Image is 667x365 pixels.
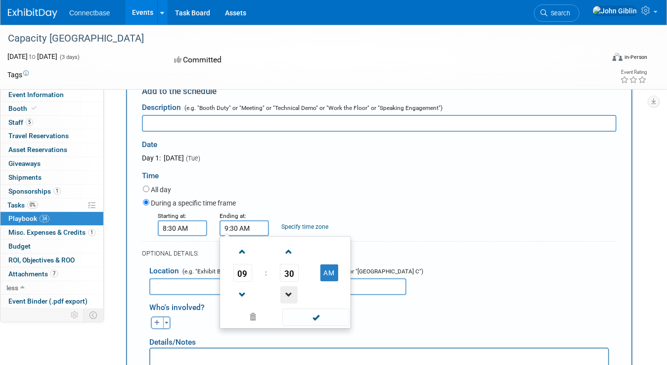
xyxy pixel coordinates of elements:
[0,157,103,170] a: Giveaways
[40,215,49,222] span: 34
[158,212,186,219] small: Starting at:
[0,212,103,225] a: Playbook34
[0,267,103,281] a: Attachments7
[151,198,236,208] label: During a specific time frame
[8,104,39,112] span: Booth
[8,118,33,126] span: Staff
[592,5,637,16] img: John Giblin
[0,129,103,143] a: Travel Reservations
[320,264,338,281] button: AM
[8,187,61,195] span: Sponsorships
[8,91,64,99] span: Event Information
[0,281,103,295] a: less
[8,228,95,236] span: Misc. Expenses & Credits
[281,223,328,230] a: Specify time zone
[233,239,252,264] a: Increment Hour
[220,220,269,236] input: End Time
[182,104,443,111] span: (e.g. "Booth Duty" or "Meeting" or "Technical Demo" or "Work the Floor" or "Speaking Engagement")
[222,311,283,324] a: Clear selection
[534,4,579,22] a: Search
[8,256,75,264] span: ROI, Objectives & ROO
[263,264,268,282] td: :
[0,88,103,102] a: Event Information
[0,199,103,212] a: Tasks0%
[613,53,623,61] img: Format-Inperson.png
[624,53,647,61] div: In-Person
[53,187,61,195] span: 1
[8,242,31,250] span: Budget
[7,201,38,209] span: Tasks
[180,268,423,275] span: (e.g. "Exhibit Booth" or "Meeting Room 123A" or "Exhibit Hall B" or "[GEOGRAPHIC_DATA] C")
[233,264,252,282] span: Pick Hour
[8,214,49,222] span: Playbook
[5,4,453,14] body: Rich Text Area. Press ALT-0 for help.
[0,185,103,198] a: Sponsorships1
[151,185,171,195] label: All day
[171,52,374,69] div: Committed
[142,163,617,184] div: Time
[84,309,104,321] td: Toggle Event Tabs
[142,249,617,258] div: OPTIONAL DETAILS:
[280,239,299,264] a: Increment Minute
[8,8,57,18] img: ExhibitDay
[6,284,18,292] span: less
[553,52,647,66] div: Event Format
[280,264,299,282] span: Pick Minute
[4,30,593,48] div: Capacity [GEOGRAPHIC_DATA]
[0,295,103,308] a: Event Binder (.pdf export)
[0,171,103,184] a: Shipments
[0,143,103,156] a: Asset Reservations
[8,297,88,305] span: Event Binder (.pdf export)
[142,132,331,153] div: Date
[220,212,246,219] small: Ending at:
[88,229,95,236] span: 1
[69,9,110,17] span: Connectbase
[32,105,37,111] i: Booth reservation complete
[547,9,570,17] span: Search
[0,226,103,239] a: Misc. Expenses & Credits1
[0,240,103,253] a: Budget
[185,155,200,162] span: (Tue)
[8,159,41,167] span: Giveaways
[0,116,103,129] a: Staff5
[26,118,33,126] span: 5
[0,254,103,267] a: ROI, Objectives & ROO
[149,298,617,314] div: Who's involved?
[233,282,252,307] a: Decrement Hour
[28,52,37,60] span: to
[149,266,179,275] span: Location
[7,70,29,80] td: Tags
[158,220,207,236] input: Start Time
[8,132,69,140] span: Travel Reservations
[620,70,647,75] div: Event Rating
[142,85,617,97] div: Add to the schedule
[149,329,609,348] div: Details/Notes
[8,173,42,181] span: Shipments
[50,270,58,277] span: 7
[280,282,299,307] a: Decrement Minute
[7,52,57,60] span: [DATE] [DATE]
[66,309,84,321] td: Personalize Event Tab Strip
[27,201,38,209] span: 0%
[162,154,184,162] span: [DATE]
[282,311,350,325] a: Done
[0,102,103,115] a: Booth
[59,54,80,60] span: (3 days)
[142,154,161,162] span: Day 1:
[8,146,67,154] span: Asset Reservations
[142,103,181,112] span: Description
[8,270,58,278] span: Attachments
